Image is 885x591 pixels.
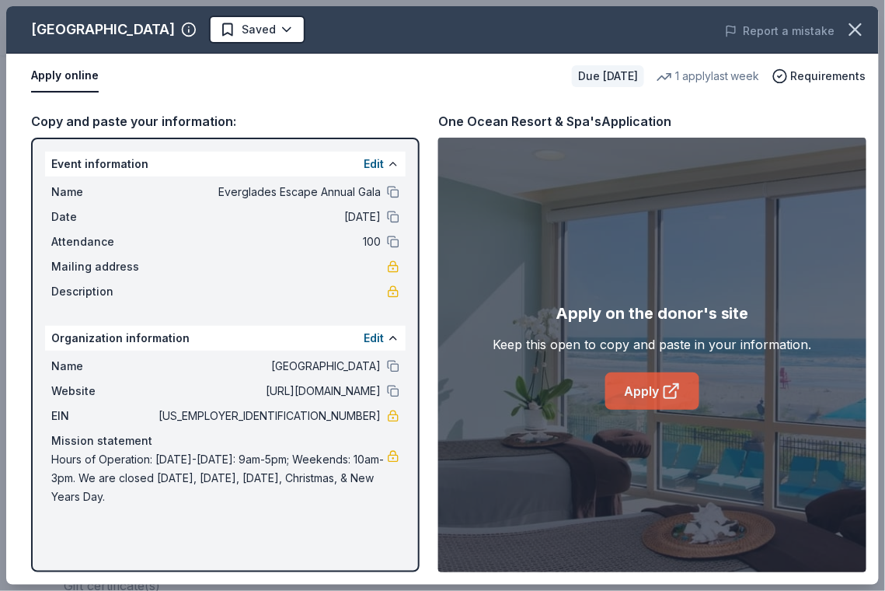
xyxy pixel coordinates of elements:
span: [GEOGRAPHIC_DATA] [155,357,381,376]
div: Organization information [45,326,406,351]
span: Name [51,183,155,201]
span: EIN [51,407,155,425]
span: Hours of Operation: [DATE]-[DATE]: 9am-5pm; Weekends: 10am-3pm. We are closed [DATE], [DATE], [DA... [51,450,387,506]
button: Apply online [31,60,99,93]
span: Mailing address [51,257,155,276]
span: Description [51,282,155,301]
div: Copy and paste your information: [31,111,420,131]
a: Apply [605,372,699,410]
div: Apply on the donor's site [556,301,749,326]
span: Website [51,382,155,400]
button: Edit [364,329,384,348]
div: Due [DATE] [572,65,644,87]
div: Mission statement [51,432,399,450]
button: Report a mistake [725,22,835,40]
span: Date [51,208,155,226]
span: Attendance [51,233,155,251]
div: Event information [45,152,406,177]
span: [DATE] [155,208,381,226]
span: Name [51,357,155,376]
button: Edit [364,155,384,173]
span: Requirements [791,67,866,86]
button: Requirements [772,67,866,86]
span: [US_EMPLOYER_IDENTIFICATION_NUMBER] [155,407,381,425]
span: Saved [242,20,276,39]
div: 1 apply last week [657,67,760,86]
span: 100 [155,233,381,251]
div: [GEOGRAPHIC_DATA] [31,17,175,42]
div: One Ocean Resort & Spa's Application [438,111,671,131]
button: Saved [209,16,305,44]
span: Everglades Escape Annual Gala [155,183,381,201]
div: Keep this open to copy and paste in your information. [493,335,812,354]
span: [URL][DOMAIN_NAME] [155,382,381,400]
